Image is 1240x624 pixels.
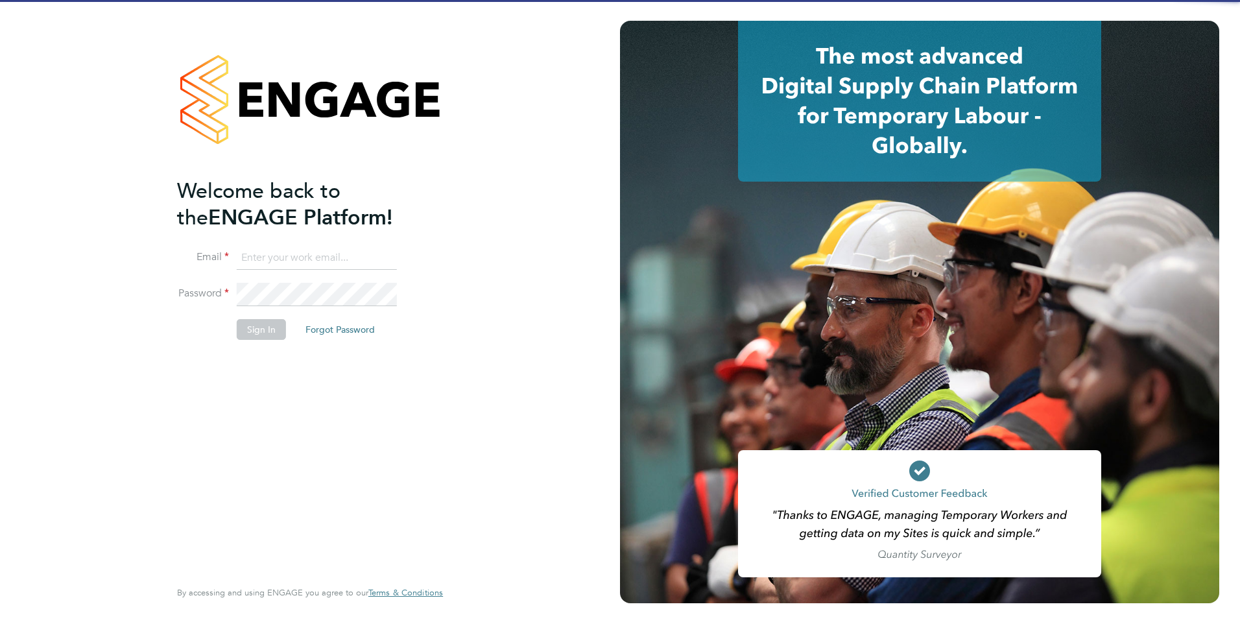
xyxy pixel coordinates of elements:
span: Welcome back to the [177,178,340,230]
h2: ENGAGE Platform! [177,178,430,231]
button: Forgot Password [295,319,385,340]
a: Terms & Conditions [368,588,443,598]
span: By accessing and using ENGAGE you agree to our [177,587,443,598]
label: Password [177,287,229,300]
button: Sign In [237,319,286,340]
input: Enter your work email... [237,246,397,270]
label: Email [177,250,229,264]
span: Terms & Conditions [368,587,443,598]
